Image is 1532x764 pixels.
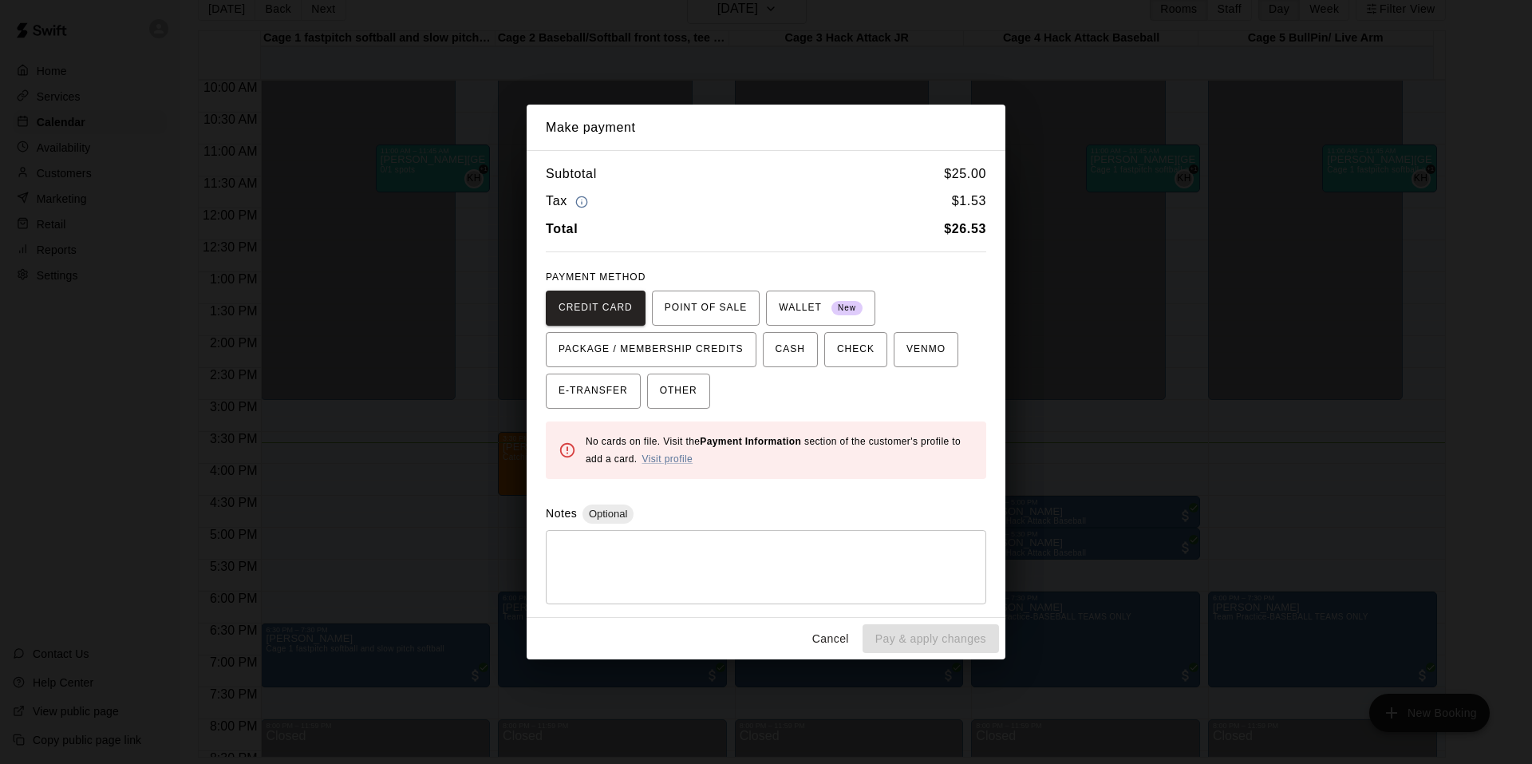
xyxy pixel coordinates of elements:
span: Optional [582,508,634,520]
span: CREDIT CARD [559,295,633,321]
b: $ 26.53 [944,222,986,236]
span: WALLET [779,295,863,321]
button: Cancel [805,624,856,654]
button: PACKAGE / MEMBERSHIP CREDITS [546,332,756,367]
button: CHECK [824,332,887,367]
span: CASH [776,337,805,362]
h2: Make payment [527,105,1005,151]
span: No cards on file. Visit the section of the customer's profile to add a card. [586,436,961,465]
button: VENMO [894,332,958,367]
a: Visit profile [642,453,693,465]
button: CREDIT CARD [546,291,646,326]
span: POINT OF SALE [665,295,747,321]
button: E-TRANSFER [546,374,641,409]
b: Total [546,222,578,236]
label: Notes [546,507,577,520]
h6: $ 25.00 [944,164,986,184]
span: E-TRANSFER [559,378,628,404]
span: CHECK [837,337,875,362]
button: POINT OF SALE [652,291,760,326]
h6: $ 1.53 [952,191,986,212]
span: New [831,298,863,319]
span: PAYMENT METHOD [546,271,646,283]
h6: Tax [546,191,592,212]
h6: Subtotal [546,164,597,184]
span: VENMO [906,337,946,362]
button: WALLET New [766,291,875,326]
span: OTHER [660,378,697,404]
b: Payment Information [700,436,801,447]
button: CASH [763,332,818,367]
button: OTHER [647,374,710,409]
span: PACKAGE / MEMBERSHIP CREDITS [559,337,744,362]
